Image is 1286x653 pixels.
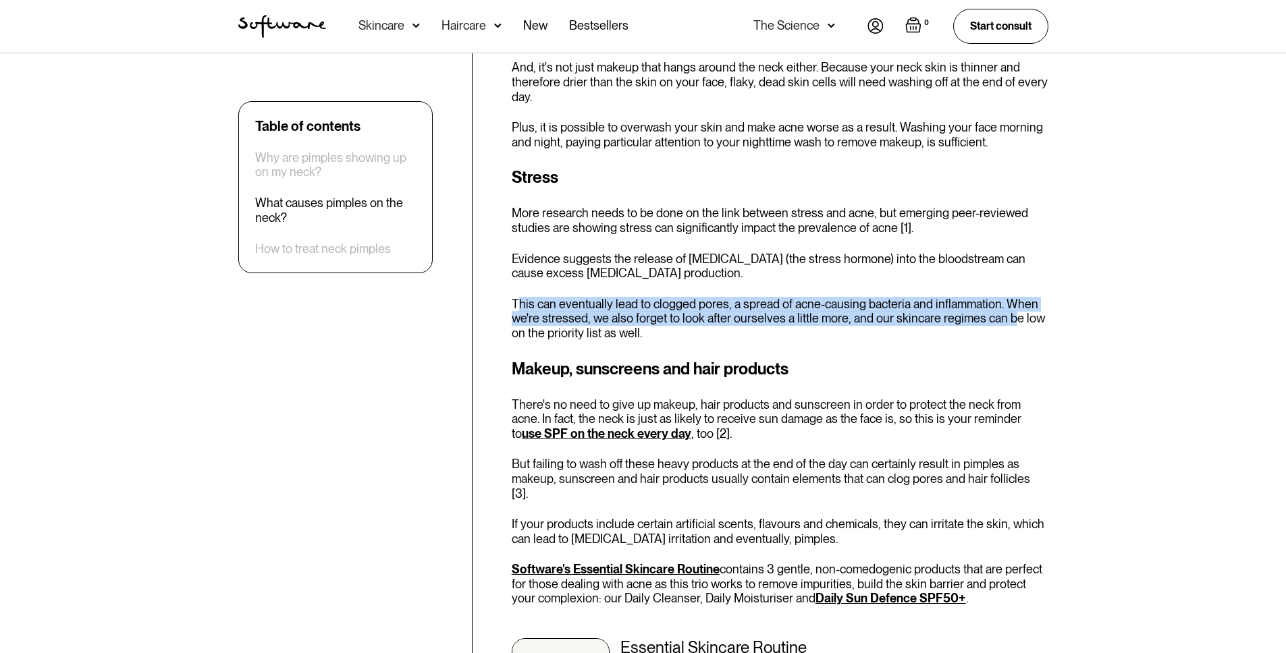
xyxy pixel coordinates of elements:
a: Software's Essential Skincare Routine [512,562,720,576]
p: Evidence suggests the release of [MEDICAL_DATA] (the stress hormone) into the bloodstream can cau... [512,252,1048,281]
div: The Science [753,19,820,32]
a: Why are pimples showing up on my neck? [255,150,416,179]
p: There's no need to give up makeup, hair products and sunscreen in order to protect the neck from ... [512,397,1048,441]
div: Haircare [441,19,486,32]
a: Daily Sun Defence SPF50+ [815,591,966,605]
p: More research needs to be done on the link between stress and acne, but emerging peer-reviewed st... [512,206,1048,235]
p: contains 3 gentle, non-comedogenic products that are perfect for those dealing with acne as this ... [512,562,1048,606]
div: Skincare [358,19,404,32]
img: Software Logo [238,15,326,38]
h3: Makeup, sunscreens and hair products [512,357,1048,381]
p: Plus, it is possible to overwash your skin and make acne worse as a result. Washing your face mor... [512,120,1048,149]
a: use SPF on the neck every day [522,426,691,441]
div: Table of contents [255,118,360,134]
a: What causes pimples on the neck? [255,196,416,225]
div: 0 [921,17,932,29]
p: If your products include certain artificial scents, flavours and chemicals, they can irritate the... [512,517,1048,546]
h3: Stress [512,165,1048,190]
a: Open empty cart [905,17,932,36]
p: And, it's not just makeup that hangs around the neck either. Because your neck skin is thinner an... [512,60,1048,104]
p: This can eventually lead to clogged pores, a spread of acne-causing bacteria and inflammation. Wh... [512,297,1048,341]
a: Start consult [953,9,1048,43]
a: home [238,15,326,38]
a: How to treat neck pimples [255,242,391,256]
img: arrow down [494,19,502,32]
img: arrow down [828,19,835,32]
img: arrow down [412,19,420,32]
p: But failing to wash off these heavy products at the end of the day can certainly result in pimple... [512,457,1048,501]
